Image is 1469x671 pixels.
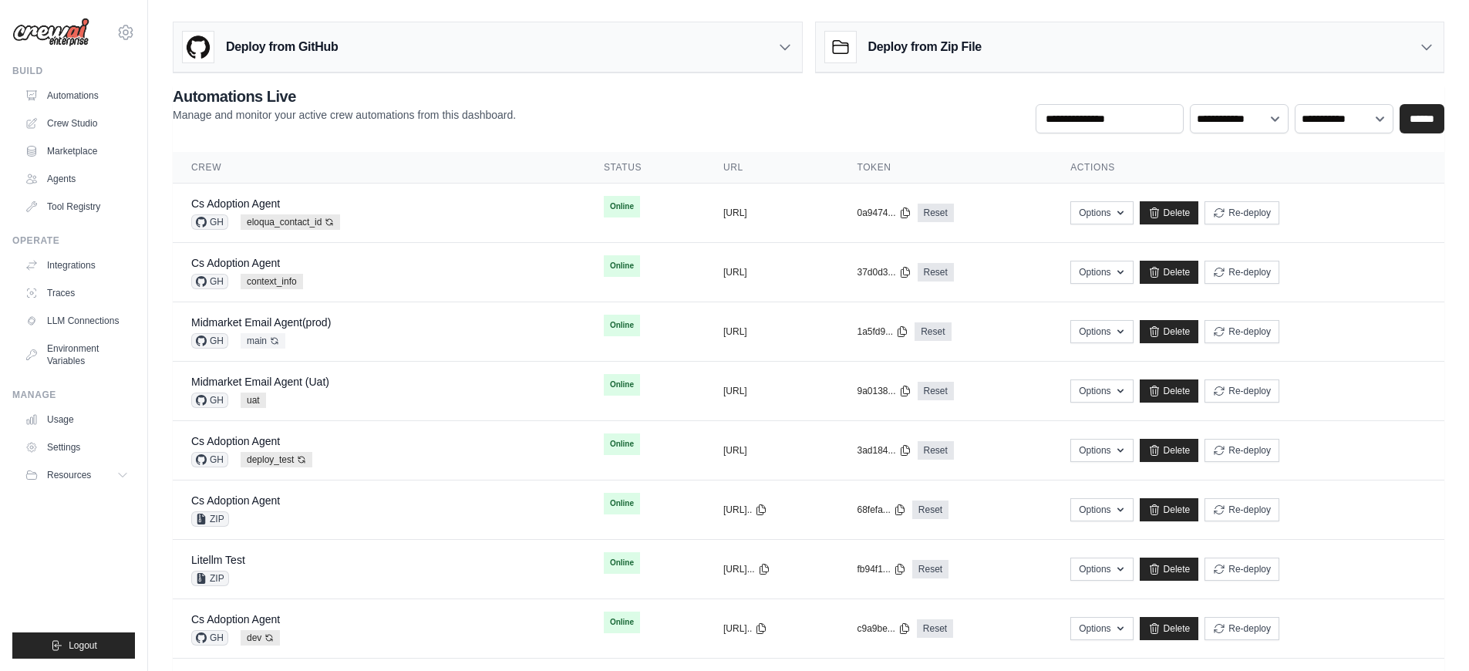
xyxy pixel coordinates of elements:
a: Reset [912,501,948,519]
button: Re-deploy [1205,617,1279,640]
button: Options [1070,439,1133,462]
div: Build [12,65,135,77]
span: Online [604,433,640,455]
span: GH [191,274,228,289]
a: Litellm Test [191,554,245,566]
button: 68fefa... [857,504,905,516]
th: Crew [173,152,585,184]
a: Reset [918,263,954,282]
a: Delete [1140,617,1199,640]
img: Logo [12,18,89,47]
button: Options [1070,201,1133,224]
a: Integrations [19,253,135,278]
span: context_info [241,274,303,289]
span: Online [604,374,640,396]
a: Delete [1140,261,1199,284]
button: Re-deploy [1205,439,1279,462]
a: Midmarket Email Agent(prod) [191,316,331,329]
span: GH [191,630,228,646]
span: GH [191,214,228,230]
a: Cs Adoption Agent [191,435,280,447]
span: Online [604,552,640,574]
th: Actions [1052,152,1444,184]
span: Online [604,612,640,633]
button: Logout [12,632,135,659]
span: Online [604,315,640,336]
button: Options [1070,320,1133,343]
span: uat [241,393,266,408]
button: Re-deploy [1205,498,1279,521]
h3: Deploy from GitHub [226,38,338,56]
h3: Deploy from Zip File [868,38,982,56]
span: ZIP [191,511,229,527]
a: Delete [1140,320,1199,343]
button: 9a0138... [857,385,911,397]
span: GH [191,393,228,408]
span: Resources [47,469,91,481]
a: Traces [19,281,135,305]
a: Cs Adoption Agent [191,257,280,269]
div: Operate [12,234,135,247]
a: Delete [1140,439,1199,462]
span: Online [604,196,640,217]
img: GitHub Logo [183,32,214,62]
span: deploy_test [241,452,312,467]
a: Settings [19,435,135,460]
a: Automations [19,83,135,108]
button: 37d0d3... [857,266,911,278]
span: Logout [69,639,97,652]
span: ZIP [191,571,229,586]
a: Environment Variables [19,336,135,373]
button: Resources [19,463,135,487]
button: Options [1070,261,1133,284]
a: Cs Adoption Agent [191,197,280,210]
button: 1a5fd9... [857,325,908,338]
button: 3ad184... [857,444,911,457]
a: Delete [1140,379,1199,403]
a: Marketplace [19,139,135,164]
th: Status [585,152,705,184]
button: 0a9474... [857,207,911,219]
a: Cs Adoption Agent [191,613,280,625]
th: URL [705,152,838,184]
a: Crew Studio [19,111,135,136]
a: Delete [1140,498,1199,521]
button: c9a9be... [857,622,910,635]
a: Reset [912,560,948,578]
button: Re-deploy [1205,261,1279,284]
button: Re-deploy [1205,201,1279,224]
a: Delete [1140,201,1199,224]
a: LLM Connections [19,309,135,333]
a: Cs Adoption Agent [191,494,280,507]
span: Online [604,255,640,277]
a: Tool Registry [19,194,135,219]
h2: Automations Live [173,86,516,107]
span: Online [604,493,640,514]
a: Delete [1140,558,1199,581]
span: dev [241,630,280,646]
a: Agents [19,167,135,191]
a: Reset [918,441,954,460]
a: Reset [915,322,951,341]
button: Options [1070,558,1133,581]
a: Midmarket Email Agent (Uat) [191,376,329,388]
th: Token [838,152,1052,184]
button: Options [1070,617,1133,640]
span: eloqua_contact_id [241,214,340,230]
p: Manage and monitor your active crew automations from this dashboard. [173,107,516,123]
button: Re-deploy [1205,558,1279,581]
a: Reset [918,204,954,222]
a: Usage [19,407,135,432]
a: Reset [917,619,953,638]
span: GH [191,452,228,467]
button: Re-deploy [1205,379,1279,403]
div: Manage [12,389,135,401]
button: Options [1070,498,1133,521]
button: Re-deploy [1205,320,1279,343]
span: GH [191,333,228,349]
button: Options [1070,379,1133,403]
span: main [241,333,285,349]
a: Reset [918,382,954,400]
button: fb94f1... [857,563,905,575]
